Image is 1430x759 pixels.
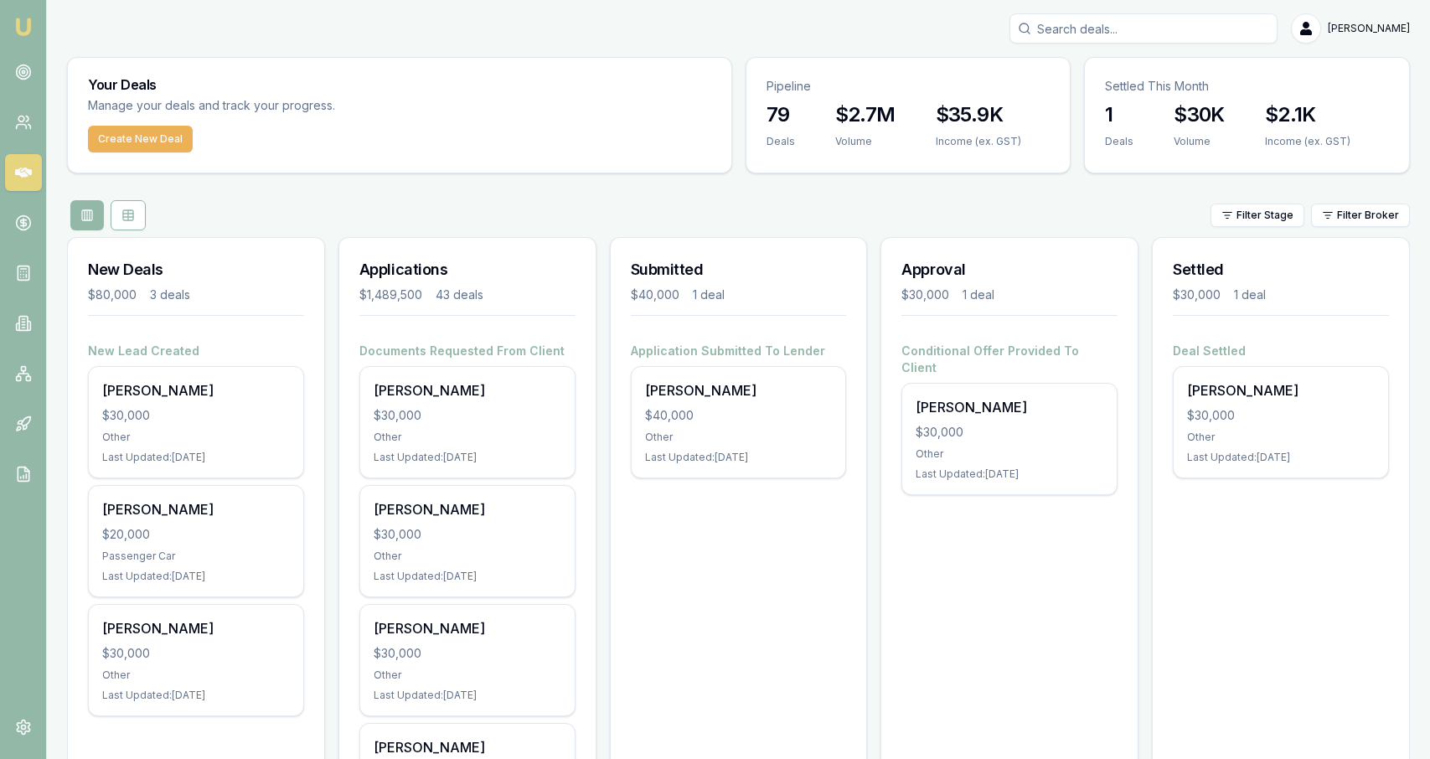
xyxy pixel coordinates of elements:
button: Filter Stage [1211,204,1304,227]
h3: 1 [1105,101,1133,128]
div: Other [102,669,290,682]
div: Deals [1105,135,1133,148]
div: $40,000 [631,287,679,303]
div: $30,000 [102,407,290,424]
div: Last Updated: [DATE] [374,451,561,464]
div: $30,000 [1187,407,1375,424]
h4: Conditional Offer Provided To Client [901,343,1118,376]
h3: $2.1K [1265,101,1350,128]
div: Income (ex. GST) [936,135,1021,148]
div: [PERSON_NAME] [645,380,833,400]
div: $30,000 [374,526,561,543]
h4: Application Submitted To Lender [631,343,847,359]
div: [PERSON_NAME] [374,618,561,638]
h3: Submitted [631,258,847,281]
h4: New Lead Created [88,343,304,359]
h4: Deal Settled [1173,343,1389,359]
div: $20,000 [102,526,290,543]
h3: $30K [1174,101,1225,128]
div: $30,000 [374,407,561,424]
div: $30,000 [1173,287,1221,303]
div: Other [645,431,833,444]
div: Deals [767,135,795,148]
div: Other [374,431,561,444]
div: Income (ex. GST) [1265,135,1350,148]
h3: New Deals [88,258,304,281]
div: $30,000 [102,645,290,662]
div: [PERSON_NAME] [374,737,561,757]
div: [PERSON_NAME] [102,618,290,638]
div: 43 deals [436,287,483,303]
div: Other [374,669,561,682]
div: [PERSON_NAME] [102,380,290,400]
div: Last Updated: [DATE] [374,570,561,583]
img: emu-icon-u.png [13,17,34,37]
p: Manage your deals and track your progress. [88,96,517,116]
div: $40,000 [645,407,833,424]
div: Other [374,550,561,563]
div: Last Updated: [DATE] [916,467,1103,481]
div: Other [916,447,1103,461]
h4: Documents Requested From Client [359,343,576,359]
div: 1 deal [963,287,994,303]
div: Last Updated: [DATE] [1187,451,1375,464]
button: Filter Broker [1311,204,1410,227]
div: Last Updated: [DATE] [645,451,833,464]
div: Passenger Car [102,550,290,563]
div: Last Updated: [DATE] [102,570,290,583]
div: Other [102,431,290,444]
span: Filter Stage [1236,209,1293,222]
div: Other [1187,431,1375,444]
p: Pipeline [767,78,1051,95]
div: $30,000 [901,287,949,303]
h3: Applications [359,258,576,281]
div: Last Updated: [DATE] [102,451,290,464]
p: Settled This Month [1105,78,1389,95]
h3: 79 [767,101,795,128]
div: 1 deal [693,287,725,303]
h3: $2.7M [835,101,896,128]
div: 1 deal [1234,287,1266,303]
div: $30,000 [374,645,561,662]
div: Volume [835,135,896,148]
div: Last Updated: [DATE] [374,689,561,702]
h3: $35.9K [936,101,1021,128]
span: Filter Broker [1337,209,1399,222]
div: 3 deals [150,287,190,303]
button: Create New Deal [88,126,193,152]
h3: Approval [901,258,1118,281]
div: $1,489,500 [359,287,422,303]
div: [PERSON_NAME] [1187,380,1375,400]
div: [PERSON_NAME] [374,380,561,400]
span: [PERSON_NAME] [1328,22,1410,35]
div: [PERSON_NAME] [916,397,1103,417]
div: $30,000 [916,424,1103,441]
div: Volume [1174,135,1225,148]
div: $80,000 [88,287,137,303]
h3: Settled [1173,258,1389,281]
h3: Your Deals [88,78,711,91]
div: [PERSON_NAME] [374,499,561,519]
input: Search deals [1009,13,1278,44]
div: [PERSON_NAME] [102,499,290,519]
div: Last Updated: [DATE] [102,689,290,702]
